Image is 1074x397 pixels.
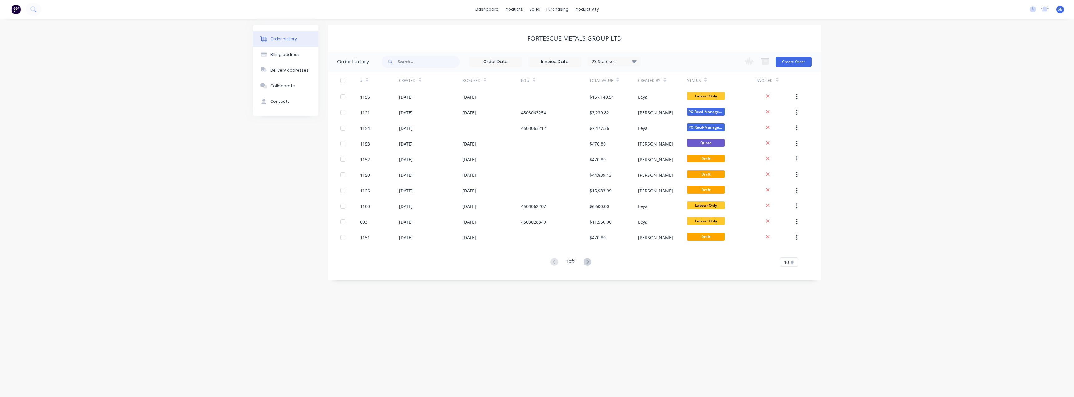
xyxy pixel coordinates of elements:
div: 1121 [360,109,370,116]
input: Invoice Date [529,57,581,67]
div: 1153 [360,141,370,147]
div: Order history [270,36,297,42]
div: Collaborate [270,83,295,89]
div: [PERSON_NAME] [638,234,673,241]
div: 1100 [360,203,370,210]
div: Invoiced [756,72,795,89]
span: Draft [687,186,725,194]
div: purchasing [543,5,572,14]
span: PO Recd-Manager... [687,108,725,116]
div: [DATE] [399,203,413,210]
div: products [502,5,526,14]
div: $7,477.36 [589,125,609,132]
div: 1126 [360,187,370,194]
div: Total Value [589,72,638,89]
div: [DATE] [399,156,413,163]
button: Billing address [253,47,318,62]
span: Quote [687,139,725,147]
div: PO # [521,78,530,83]
div: Created [399,72,462,89]
div: Leya [638,94,648,100]
div: [DATE] [462,187,476,194]
div: Created By [638,72,687,89]
div: Billing address [270,52,299,57]
button: Collaborate [253,78,318,94]
input: Search... [398,56,460,68]
div: $6,600.00 [589,203,609,210]
div: [DATE] [399,125,413,132]
button: Create Order [776,57,812,67]
div: 4503063254 [521,109,546,116]
div: PO # [521,72,589,89]
div: [PERSON_NAME] [638,187,673,194]
div: Created [399,78,416,83]
div: $11,550.00 [589,219,612,225]
div: [DATE] [399,172,413,178]
div: 603 [360,219,367,225]
div: Order history [337,58,369,66]
div: [DATE] [399,187,413,194]
div: 23 Statuses [588,58,640,65]
div: 4503062207 [521,203,546,210]
span: Draft [687,155,725,162]
div: 1151 [360,234,370,241]
div: Total Value [589,78,613,83]
div: [DATE] [462,156,476,163]
div: [DATE] [399,219,413,225]
div: [PERSON_NAME] [638,109,673,116]
div: [DATE] [462,203,476,210]
span: Draft [687,233,725,241]
div: # [360,72,399,89]
div: Status [687,72,756,89]
div: Leya [638,125,648,132]
div: 4503028849 [521,219,546,225]
div: [DATE] [462,94,476,100]
div: $470.80 [589,234,606,241]
div: [DATE] [462,172,476,178]
div: Contacts [270,99,290,104]
div: 1 of 9 [566,258,575,267]
div: sales [526,5,543,14]
div: [PERSON_NAME] [638,172,673,178]
div: 1154 [360,125,370,132]
input: Order Date [469,57,522,67]
span: PO Recd-Manager... [687,123,725,131]
div: $470.80 [589,141,606,147]
div: Required [462,78,480,83]
div: # [360,78,362,83]
a: dashboard [472,5,502,14]
span: SB [1058,7,1062,12]
div: Invoiced [756,78,773,83]
div: Leya [638,203,648,210]
div: $470.80 [589,156,606,163]
div: $15,983.99 [589,187,612,194]
span: 10 [784,259,789,265]
div: Delivery addresses [270,67,308,73]
div: $44,839.13 [589,172,612,178]
div: [PERSON_NAME] [638,141,673,147]
button: Order history [253,31,318,47]
div: 4503063212 [521,125,546,132]
div: [DATE] [462,141,476,147]
button: Contacts [253,94,318,109]
div: [DATE] [399,109,413,116]
div: Created By [638,78,660,83]
div: Required [462,72,521,89]
span: Draft [687,170,725,178]
div: [PERSON_NAME] [638,156,673,163]
div: Status [687,78,701,83]
div: Leya [638,219,648,225]
div: FORTESCUE METALS GROUP LTD [527,35,622,42]
div: $157,140.51 [589,94,614,100]
span: Labour Only [687,217,725,225]
span: Labour Only [687,92,725,100]
div: $3,239.82 [589,109,609,116]
div: productivity [572,5,602,14]
span: Labour Only [687,201,725,209]
div: 1156 [360,94,370,100]
img: Factory [11,5,21,14]
div: 1150 [360,172,370,178]
div: [DATE] [399,94,413,100]
div: [DATE] [399,141,413,147]
div: 1152 [360,156,370,163]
